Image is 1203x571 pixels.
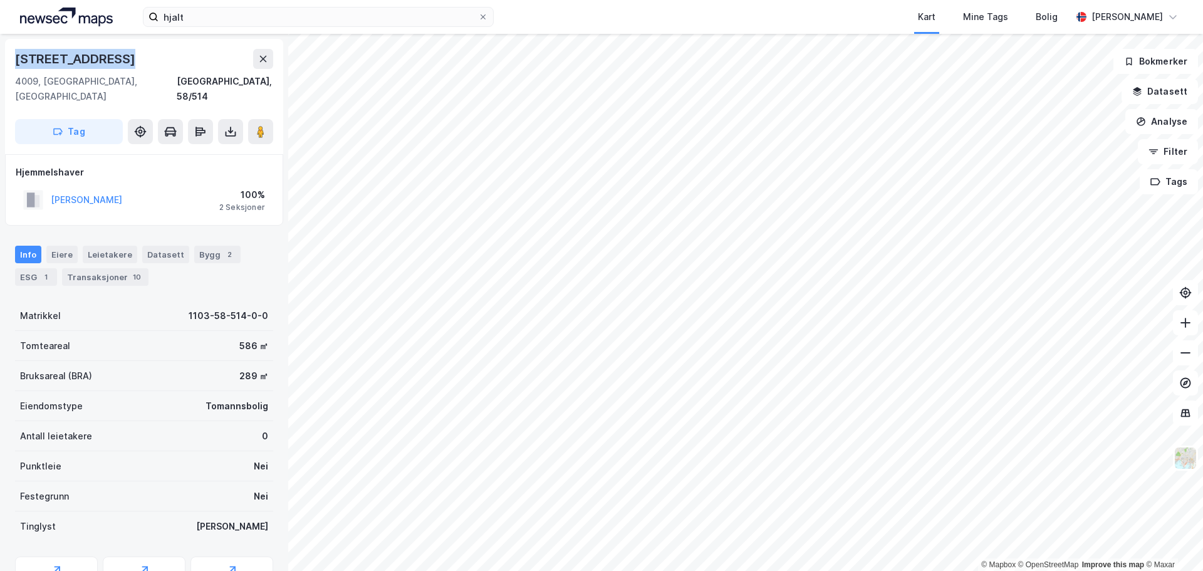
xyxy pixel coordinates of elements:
[1091,9,1163,24] div: [PERSON_NAME]
[1113,49,1198,74] button: Bokmerker
[206,399,268,414] div: Tomannsbolig
[219,187,265,202] div: 100%
[1036,9,1058,24] div: Bolig
[16,165,273,180] div: Hjemmelshaver
[963,9,1008,24] div: Mine Tags
[254,489,268,504] div: Nei
[20,369,92,384] div: Bruksareal (BRA)
[39,271,52,283] div: 1
[15,74,177,104] div: 4009, [GEOGRAPHIC_DATA], [GEOGRAPHIC_DATA]
[981,560,1016,569] a: Mapbox
[918,9,935,24] div: Kart
[219,202,265,212] div: 2 Seksjoner
[1018,560,1079,569] a: OpenStreetMap
[194,246,241,263] div: Bygg
[83,246,137,263] div: Leietakere
[20,338,70,354] div: Tomteareal
[20,489,69,504] div: Festegrunn
[62,268,148,286] div: Transaksjoner
[196,519,268,534] div: [PERSON_NAME]
[159,8,478,26] input: Søk på adresse, matrikkel, gårdeiere, leietakere eller personer
[15,246,41,263] div: Info
[15,268,57,286] div: ESG
[1082,560,1144,569] a: Improve this map
[130,271,143,283] div: 10
[20,519,56,534] div: Tinglyst
[20,308,61,323] div: Matrikkel
[239,369,268,384] div: 289 ㎡
[20,459,61,474] div: Punktleie
[1174,446,1197,470] img: Z
[223,248,236,261] div: 2
[189,308,268,323] div: 1103-58-514-0-0
[1140,169,1198,194] button: Tags
[1138,139,1198,164] button: Filter
[15,49,138,69] div: [STREET_ADDRESS]
[1140,511,1203,571] iframe: Chat Widget
[262,429,268,444] div: 0
[239,338,268,354] div: 586 ㎡
[46,246,78,263] div: Eiere
[254,459,268,474] div: Nei
[1125,109,1198,134] button: Analyse
[20,8,113,26] img: logo.a4113a55bc3d86da70a041830d287a7e.svg
[20,399,83,414] div: Eiendomstype
[20,429,92,444] div: Antall leietakere
[15,119,123,144] button: Tag
[1122,79,1198,104] button: Datasett
[177,74,273,104] div: [GEOGRAPHIC_DATA], 58/514
[142,246,189,263] div: Datasett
